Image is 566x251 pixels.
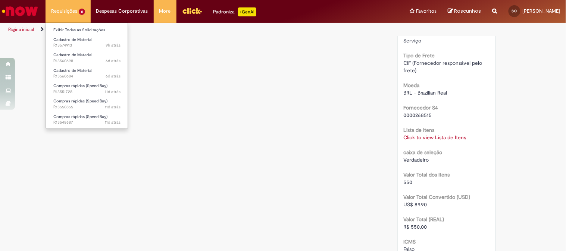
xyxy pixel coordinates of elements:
[106,73,121,79] span: 6d atrás
[46,22,128,129] ul: Requisições
[46,51,128,65] a: Aberto R13560698 : Cadastro de Material
[404,179,413,185] span: 550
[404,127,435,133] b: Lista de Itens
[404,194,470,200] b: Valor Total Convertido (USD)
[404,238,416,245] b: ICMS
[46,82,128,96] a: Aberto R13551728 : Compras rápidas (Speed Buy)
[51,7,77,15] span: Requisições
[404,52,435,59] b: Tipo de Frete
[105,120,121,125] time: 18/09/2025 17:41:05
[106,42,121,48] time: 29/09/2025 08:24:48
[404,112,432,118] span: 0000268515
[106,58,121,64] time: 23/09/2025 17:40:02
[53,42,121,48] span: R13574913
[53,83,107,89] span: Compras rápidas (Speed Buy)
[404,104,438,111] b: Fornecedor S4
[105,104,121,110] span: 11d atrás
[6,23,372,36] ul: Trilhas de página
[53,114,107,120] span: Compras rápidas (Speed Buy)
[105,89,121,95] span: 11d atrás
[106,73,121,79] time: 23/09/2025 17:37:40
[512,9,517,13] span: SO
[159,7,171,15] span: More
[404,89,447,96] span: BRL - Brazilian Real
[96,7,148,15] span: Despesas Corporativas
[53,104,121,110] span: R13550855
[106,42,121,48] span: 9h atrás
[238,7,256,16] p: +GenAi
[213,7,256,16] div: Padroniza
[1,4,39,19] img: ServiceNow
[404,82,420,89] b: Moeda
[53,58,121,64] span: R13560698
[404,30,439,36] b: Tipo de pedido
[46,67,128,80] a: Aberto R13560684 : Cadastro de Material
[404,37,422,44] span: Serviço
[404,201,427,208] span: US$ 89.90
[53,73,121,79] span: R13560684
[106,58,121,64] span: 6d atrás
[404,223,427,230] span: R$ 550,00
[53,52,92,58] span: Cadastro de Material
[53,37,92,42] span: Cadastro de Material
[79,9,85,15] span: 6
[105,89,121,95] time: 19/09/2025 16:42:31
[404,60,484,74] span: CIF (Fornecedor responsável pelo frete)
[523,8,560,14] span: [PERSON_NAME]
[46,113,128,127] a: Aberto R13548687 : Compras rápidas (Speed Buy)
[53,98,107,104] span: Compras rápidas (Speed Buy)
[416,7,437,15] span: Favoritos
[454,7,481,15] span: Rascunhos
[53,68,92,73] span: Cadastro de Material
[404,216,444,223] b: Valor Total (REAL)
[105,104,121,110] time: 19/09/2025 14:07:40
[448,8,481,15] a: Rascunhos
[404,171,450,178] b: Valor Total dos Itens
[53,89,121,95] span: R13551728
[404,149,443,156] b: caixa de seleção
[46,26,128,34] a: Exibir Todas as Solicitações
[404,134,466,141] a: Click to view Lista de Itens
[8,26,34,32] a: Página inicial
[105,120,121,125] span: 11d atrás
[46,36,128,50] a: Aberto R13574913 : Cadastro de Material
[46,97,128,111] a: Aberto R13550855 : Compras rápidas (Speed Buy)
[182,5,202,16] img: click_logo_yellow_360x200.png
[53,120,121,125] span: R13548687
[404,156,429,163] span: Verdadeiro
